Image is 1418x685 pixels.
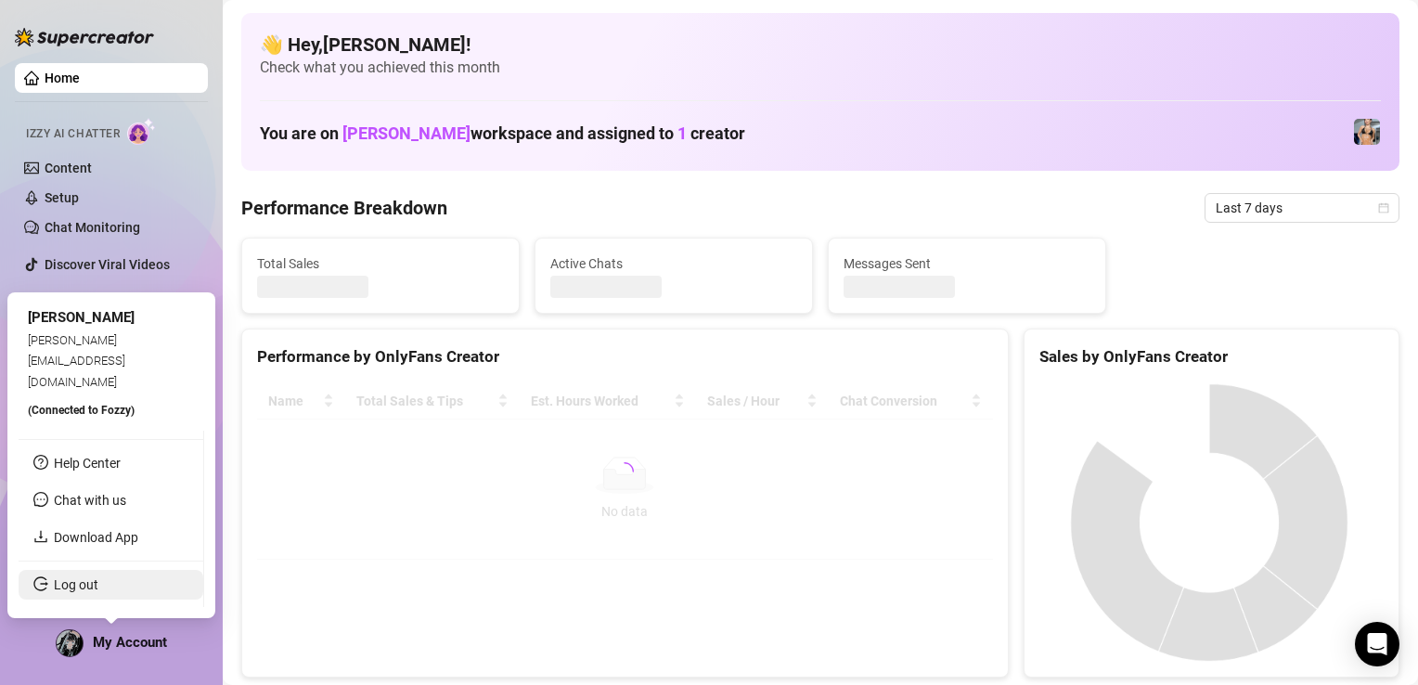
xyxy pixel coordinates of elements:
a: Content [45,161,92,175]
span: Chat with us [54,493,126,508]
span: message [33,492,48,507]
a: Help Center [54,456,121,471]
img: logo-BBDzfeDw.svg [15,28,154,46]
span: Check what you achieved this month [260,58,1381,78]
a: Setup [45,190,79,205]
a: Log out [54,577,98,592]
li: Log out [19,570,203,600]
h4: Performance Breakdown [241,195,447,221]
span: Messages Sent [844,253,1090,274]
a: Home [45,71,80,85]
span: My Account [93,634,167,651]
img: AI Chatter [127,118,156,145]
img: Veronica [1354,119,1380,145]
div: Performance by OnlyFans Creator [257,344,993,369]
span: [PERSON_NAME][EMAIL_ADDRESS][DOMAIN_NAME] [28,333,125,389]
a: Chat Monitoring [45,220,140,235]
span: loading [614,461,635,482]
div: Sales by OnlyFans Creator [1039,344,1384,369]
span: Active Chats [550,253,797,274]
span: (Connected to Fozzy ) [28,404,135,417]
span: calendar [1378,202,1389,213]
span: [PERSON_NAME] [28,309,135,326]
span: [PERSON_NAME] [342,123,471,143]
a: Download App [54,530,138,545]
span: 1 [677,123,687,143]
span: Izzy AI Chatter [26,125,120,143]
h4: 👋 Hey, [PERSON_NAME] ! [260,32,1381,58]
h1: You are on workspace and assigned to creator [260,123,745,144]
span: Last 7 days [1216,194,1388,222]
a: Discover Viral Videos [45,257,170,272]
span: Total Sales [257,253,504,274]
img: ACg8ocKhtUr_XI6AQMpsnW0_9Gf07psgqFQOk3sDWH4G3tnsKKvsjoyjgw=s96-c [57,630,83,656]
div: Open Intercom Messenger [1355,622,1399,666]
